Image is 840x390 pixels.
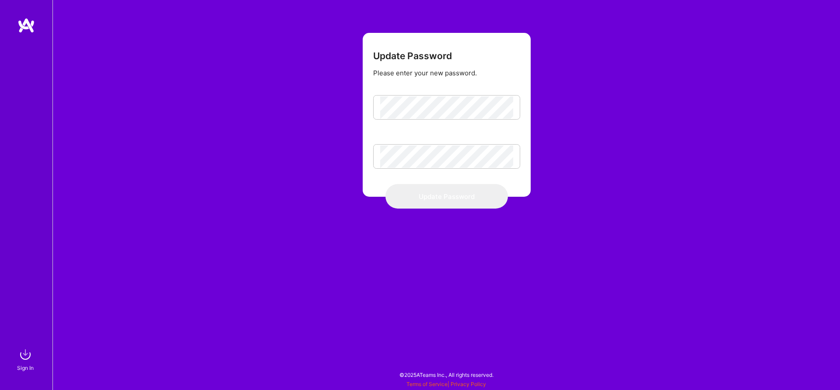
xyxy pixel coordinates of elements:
[52,364,840,386] div: © 2025 ATeams Inc., All rights reserved.
[451,381,486,387] a: Privacy Policy
[17,363,34,372] div: Sign In
[385,184,508,209] button: Update Password
[406,381,486,387] span: |
[17,18,35,33] img: logo
[373,50,452,61] h3: Update Password
[373,68,477,78] div: Please enter your new password.
[18,346,34,372] a: sign inSign In
[406,381,448,387] a: Terms of Service
[17,346,34,363] img: sign in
